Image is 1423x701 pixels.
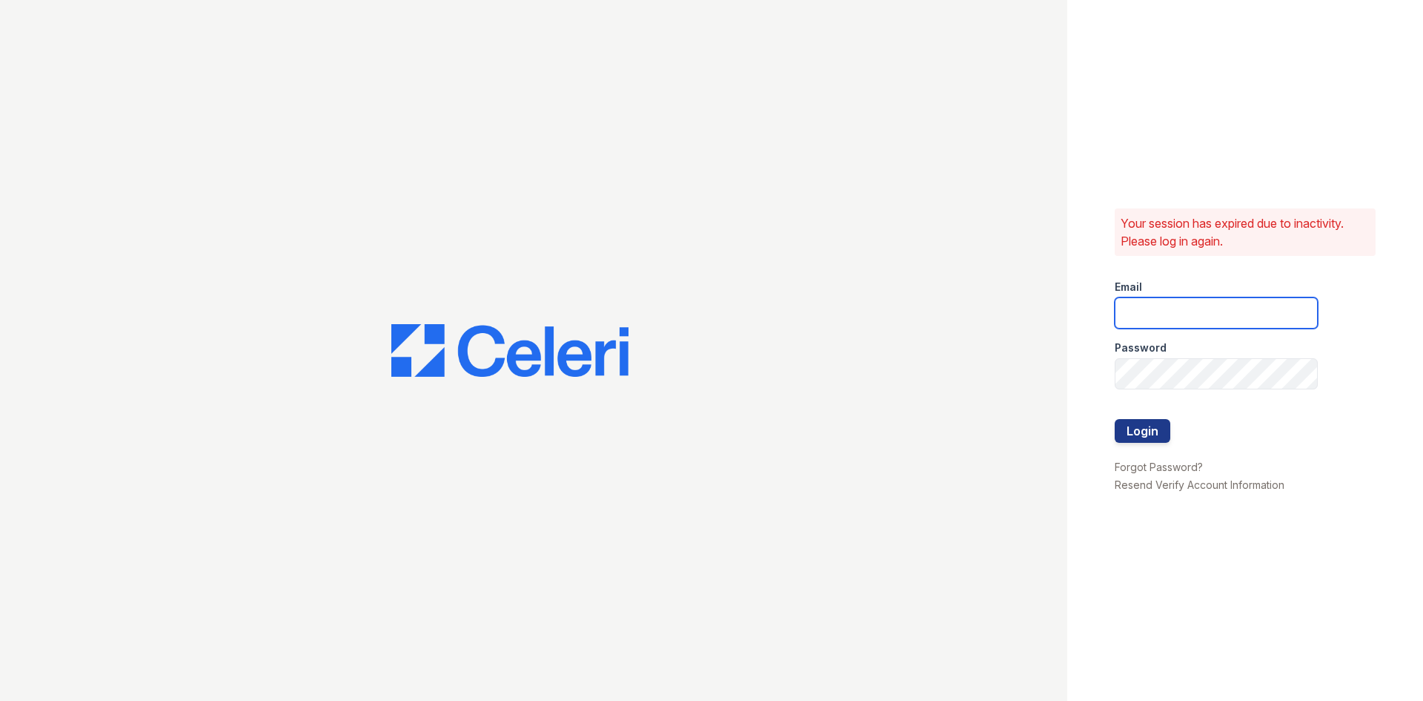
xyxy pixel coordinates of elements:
[391,324,628,378] img: CE_Logo_Blue-a8612792a0a2168367f1c8372b55b34899dd931a85d93a1a3d3e32e68fde9ad4.png
[1121,214,1370,250] p: Your session has expired due to inactivity. Please log in again.
[1115,340,1167,355] label: Password
[1115,461,1203,473] a: Forgot Password?
[1115,419,1170,443] button: Login
[1115,280,1142,294] label: Email
[1115,478,1284,491] a: Resend Verify Account Information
